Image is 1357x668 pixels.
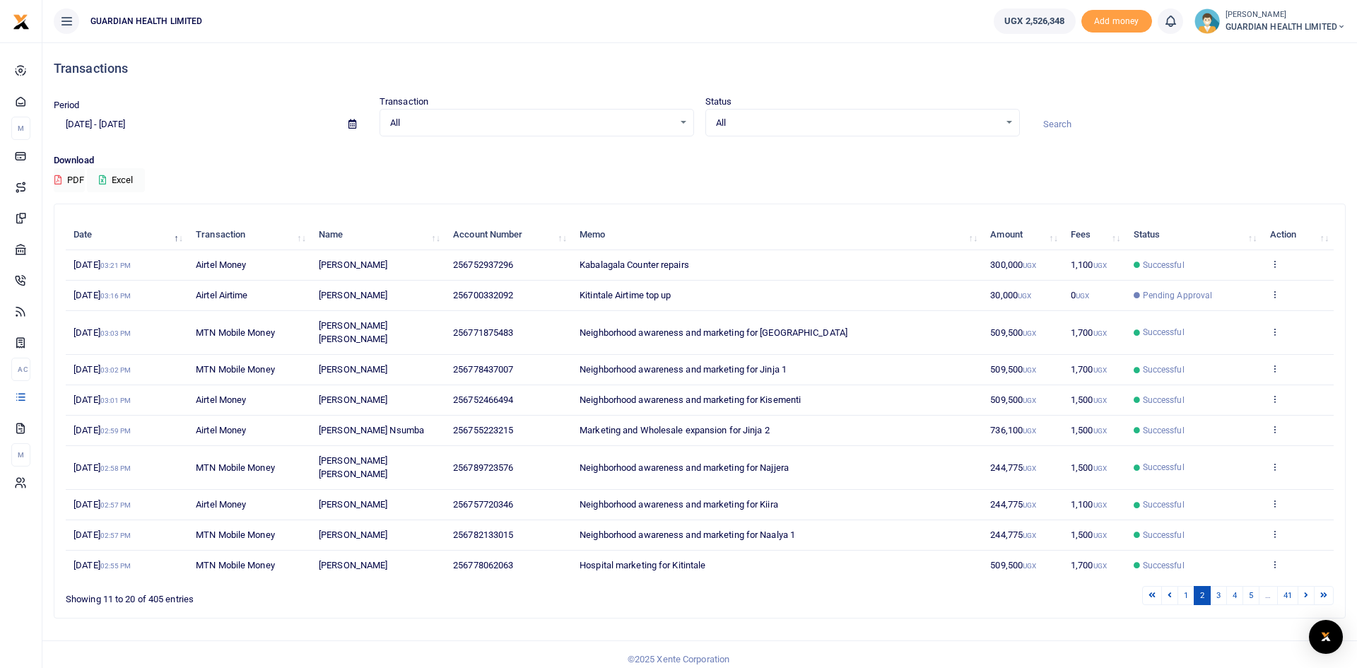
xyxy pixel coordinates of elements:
[66,585,589,607] div: Showing 11 to 20 of 405 entries
[196,529,275,540] span: MTN Mobile Money
[716,116,999,130] span: All
[453,560,513,570] span: 256778062063
[1023,501,1036,509] small: UGX
[1018,292,1031,300] small: UGX
[1093,427,1107,435] small: UGX
[1243,586,1259,605] a: 5
[1081,10,1152,33] span: Add money
[1031,112,1346,136] input: Search
[1093,501,1107,509] small: UGX
[580,560,705,570] span: Hospital marketing for Kitintale
[580,499,778,510] span: Neighborhood awareness and marketing for Kiira
[1004,14,1064,28] span: UGX 2,526,348
[990,529,1036,540] span: 244,775
[54,153,1346,168] p: Download
[100,501,131,509] small: 02:57 PM
[1093,366,1107,374] small: UGX
[85,15,208,28] span: GUARDIAN HEALTH LIMITED
[196,259,246,270] span: Airtel Money
[188,220,311,250] th: Transaction: activate to sort column ascending
[1143,461,1185,474] span: Successful
[453,290,513,300] span: 256700332092
[1277,586,1298,605] a: 41
[74,529,131,540] span: [DATE]
[990,499,1036,510] span: 244,775
[100,532,131,539] small: 02:57 PM
[100,262,131,269] small: 03:21 PM
[1093,262,1107,269] small: UGX
[1125,220,1262,250] th: Status: activate to sort column ascending
[319,499,387,510] span: [PERSON_NAME]
[1093,532,1107,539] small: UGX
[1143,559,1185,572] span: Successful
[453,394,513,405] span: 256752466494
[196,499,246,510] span: Airtel Money
[11,117,30,140] li: M
[453,499,513,510] span: 256757720346
[196,327,275,338] span: MTN Mobile Money
[1063,220,1125,250] th: Fees: activate to sort column ascending
[1143,424,1185,437] span: Successful
[1081,15,1152,25] a: Add money
[319,560,387,570] span: [PERSON_NAME]
[1143,394,1185,406] span: Successful
[1226,20,1346,33] span: GUARDIAN HEALTH LIMITED
[54,98,80,112] label: Period
[1023,532,1036,539] small: UGX
[453,425,513,435] span: 256755223215
[13,16,30,26] a: logo-small logo-large logo-large
[1093,464,1107,472] small: UGX
[196,425,246,435] span: Airtel Money
[311,220,445,250] th: Name: activate to sort column ascending
[1143,498,1185,511] span: Successful
[994,8,1075,34] a: UGX 2,526,348
[11,358,30,381] li: Ac
[1210,586,1227,605] a: 3
[1071,560,1107,570] span: 1,700
[74,560,131,570] span: [DATE]
[1194,8,1346,34] a: profile-user [PERSON_NAME] GUARDIAN HEALTH LIMITED
[54,112,337,136] input: select period
[1023,366,1036,374] small: UGX
[1023,427,1036,435] small: UGX
[990,462,1036,473] span: 244,775
[1143,326,1185,339] span: Successful
[1023,397,1036,404] small: UGX
[1071,529,1107,540] span: 1,500
[1023,562,1036,570] small: UGX
[1262,220,1334,250] th: Action: activate to sort column ascending
[100,366,131,374] small: 03:02 PM
[1071,394,1107,405] span: 1,500
[319,364,387,375] span: [PERSON_NAME]
[54,168,85,192] button: PDF
[1143,363,1185,376] span: Successful
[1023,329,1036,337] small: UGX
[196,394,246,405] span: Airtel Money
[1226,9,1346,21] small: [PERSON_NAME]
[11,443,30,467] li: M
[1143,289,1213,302] span: Pending Approval
[319,320,387,345] span: [PERSON_NAME] [PERSON_NAME]
[1071,327,1107,338] span: 1,700
[319,259,387,270] span: [PERSON_NAME]
[74,364,131,375] span: [DATE]
[319,394,387,405] span: [PERSON_NAME]
[74,290,131,300] span: [DATE]
[100,464,131,472] small: 02:58 PM
[990,364,1036,375] span: 509,500
[13,13,30,30] img: logo-small
[100,397,131,404] small: 03:01 PM
[988,8,1081,34] li: Wallet ballance
[1071,462,1107,473] span: 1,500
[572,220,982,250] th: Memo: activate to sort column ascending
[74,394,131,405] span: [DATE]
[319,455,387,480] span: [PERSON_NAME] [PERSON_NAME]
[580,364,787,375] span: Neighborhood awareness and marketing for Jinja 1
[1143,529,1185,541] span: Successful
[990,394,1036,405] span: 509,500
[580,529,795,540] span: Neighborhood awareness and marketing for Naalya 1
[453,462,513,473] span: 256789723576
[1177,586,1194,605] a: 1
[100,292,131,300] small: 03:16 PM
[66,220,188,250] th: Date: activate to sort column descending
